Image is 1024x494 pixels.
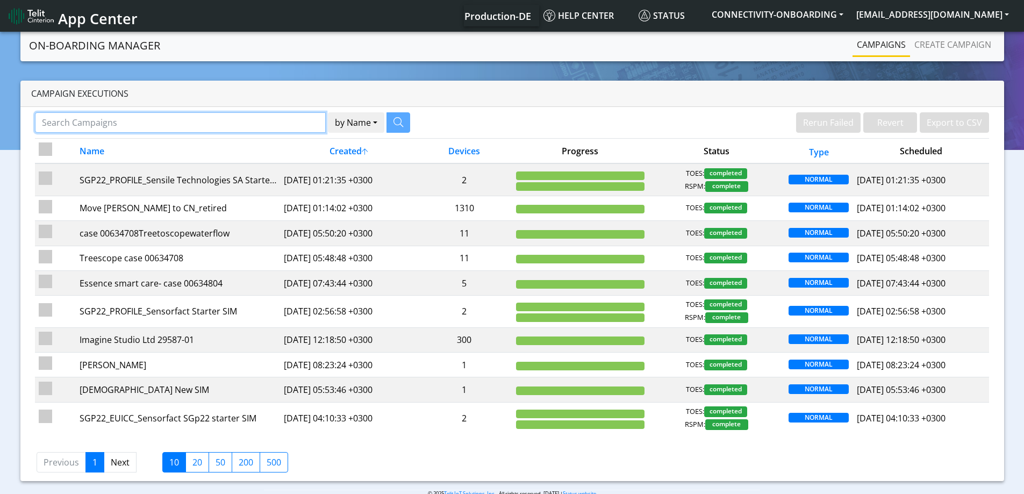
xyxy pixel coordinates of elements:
td: [DATE] 02:56:58 +0300 [280,296,417,327]
span: [DATE] 01:21:35 +0300 [857,174,946,186]
th: Status [648,139,785,164]
td: [DATE] 04:10:33 +0300 [280,402,417,434]
span: [DATE] 05:48:48 +0300 [857,252,946,264]
td: [DATE] 07:43:44 +0300 [280,270,417,295]
img: logo-telit-cinterion-gw-new.png [9,8,54,25]
div: Essence smart care- case 00634804 [80,277,276,290]
span: TOES: [686,203,704,213]
a: Create campaign [910,34,996,55]
span: NORMAL [789,253,849,262]
span: RSPM: [685,419,705,430]
button: Rerun Failed [796,112,861,133]
td: 1 [417,353,512,377]
span: NORMAL [789,360,849,369]
button: [EMAIL_ADDRESS][DOMAIN_NAME] [850,5,1015,24]
a: Status [634,5,705,26]
th: Progress [512,139,648,164]
span: TOES: [686,334,704,345]
label: 20 [185,452,209,472]
span: NORMAL [789,175,849,184]
span: [DATE] 01:14:02 +0300 [857,202,946,214]
span: [DATE] 02:56:58 +0300 [857,305,946,317]
a: Help center [539,5,634,26]
span: completed [704,168,747,179]
span: [DATE] 12:18:50 +0300 [857,334,946,346]
span: TOES: [686,299,704,310]
span: NORMAL [789,306,849,316]
span: TOES: [686,360,704,370]
div: SGP22_PROFILE_Sensorfact Starter SIM [80,305,276,318]
div: SGP22_PROFILE_Sensile Technologies SA Starter SIM eProfile 5 [80,174,276,187]
span: completed [704,278,747,289]
td: 2 [417,296,512,327]
div: Imagine Studio Ltd 29587-01 [80,333,276,346]
span: completed [704,360,747,370]
span: completed [704,253,747,263]
div: Treescope case 00634708 [80,252,276,264]
span: complete [705,181,748,192]
td: 5 [417,270,512,295]
label: 10 [162,452,186,472]
span: RSPM: [685,312,705,323]
img: knowledge.svg [543,10,555,22]
td: [DATE] 01:14:02 +0300 [280,196,417,220]
td: 1310 [417,196,512,220]
button: CONNECTIVITY-ONBOARDING [705,5,850,24]
span: complete [705,312,748,323]
span: completed [704,384,747,395]
span: NORMAL [789,203,849,212]
th: Devices [417,139,512,164]
a: On-Boarding Manager [29,35,160,56]
span: App Center [58,9,138,28]
button: by Name [328,112,384,133]
label: 500 [260,452,288,472]
span: NORMAL [789,413,849,423]
span: [DATE] 04:10:33 +0300 [857,412,946,424]
span: NORMAL [789,228,849,238]
input: Search Campaigns [35,112,326,133]
div: Move [PERSON_NAME] to CN_retired [80,202,276,214]
div: [DEMOGRAPHIC_DATA] New SIM [80,383,276,396]
span: Status [639,10,685,22]
div: Campaign Executions [20,81,1004,107]
td: 11 [417,221,512,246]
td: 2 [417,402,512,434]
span: TOES: [686,253,704,263]
th: Created [280,139,417,164]
div: SGP22_EUICC_Sensorfact SGp22 starter SIM [80,412,276,425]
th: Name [76,139,280,164]
span: completed [704,406,747,417]
td: [DATE] 05:53:46 +0300 [280,377,417,402]
td: 11 [417,246,512,270]
span: TOES: [686,278,704,289]
span: completed [704,299,747,310]
span: [DATE] 05:50:20 +0300 [857,227,946,239]
div: case 00634708Treetoscopewaterflow [80,227,276,240]
td: [DATE] 12:18:50 +0300 [280,327,417,352]
span: TOES: [686,168,704,179]
span: completed [704,228,747,239]
a: Campaigns [853,34,910,55]
td: 300 [417,327,512,352]
button: Export to CSV [920,112,989,133]
th: Scheduled [853,139,990,164]
span: RSPM: [685,181,705,192]
td: [DATE] 01:21:35 +0300 [280,163,417,196]
span: [DATE] 08:23:24 +0300 [857,359,946,371]
a: 1 [85,452,104,472]
span: TOES: [686,406,704,417]
div: [PERSON_NAME] [80,359,276,371]
span: Help center [543,10,614,22]
button: Revert [863,112,917,133]
td: [DATE] 05:48:48 +0300 [280,246,417,270]
span: TOES: [686,228,704,239]
span: completed [704,334,747,345]
span: NORMAL [789,334,849,344]
span: completed [704,203,747,213]
span: [DATE] 07:43:44 +0300 [857,277,946,289]
img: status.svg [639,10,650,22]
td: [DATE] 08:23:24 +0300 [280,353,417,377]
span: [DATE] 05:53:46 +0300 [857,384,946,396]
span: Production-DE [464,10,531,23]
a: Next [104,452,137,472]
